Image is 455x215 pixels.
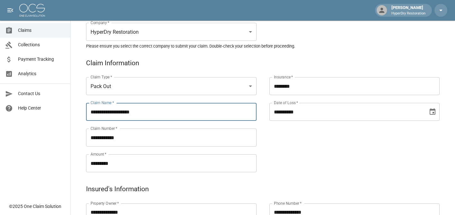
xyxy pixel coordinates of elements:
div: [PERSON_NAME] [389,4,428,16]
label: Claim Type [91,74,112,80]
label: Insurance [274,74,293,80]
div: Pack Out [86,77,257,95]
p: HyperDry Restoration [391,11,425,16]
label: Claim Name [91,100,114,105]
span: Contact Us [18,90,65,97]
button: open drawer [4,4,17,17]
div: HyperDry Restoration [86,23,257,41]
label: Phone Number [274,201,302,206]
label: Property Owner [91,201,119,206]
span: Claims [18,27,65,34]
h5: Please ensure you select the correct company to submit your claim. Double-check your selection be... [86,43,440,49]
div: © 2025 One Claim Solution [9,203,61,210]
label: Company [91,20,109,25]
img: ocs-logo-white-transparent.png [19,4,45,17]
span: Collections [18,41,65,48]
label: Claim Number [91,126,117,131]
span: Help Center [18,105,65,112]
span: Payment Tracking [18,56,65,63]
button: Choose date, selected date is Jun 1, 2025 [426,105,439,118]
label: Amount [91,151,107,157]
span: Analytics [18,70,65,77]
label: Date of Loss [274,100,298,105]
